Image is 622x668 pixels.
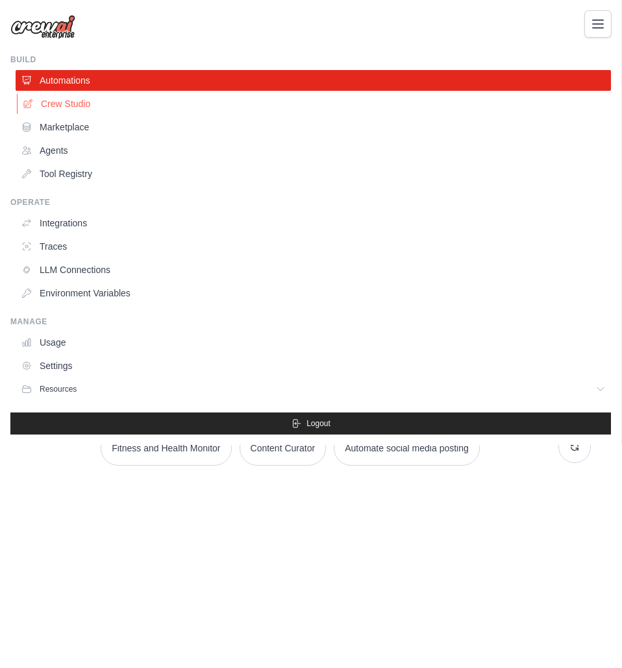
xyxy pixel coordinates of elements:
[306,418,330,429] span: Logout
[10,316,611,327] div: Manage
[10,197,611,208] div: Operate
[16,332,611,353] a: Usage
[16,355,611,376] a: Settings
[10,15,75,40] img: Logo
[10,54,611,65] div: Build
[557,606,622,668] iframe: Chat Widget
[10,412,611,435] button: Logout
[16,117,611,137] a: Marketplace
[16,236,611,257] a: Traces
[17,93,612,114] a: Crew Studio
[16,140,611,161] a: Agents
[16,283,611,304] a: Environment Variables
[16,163,611,184] a: Tool Registry
[584,10,612,38] button: Toggle navigation
[16,213,611,233] a: Integrations
[16,259,611,280] a: LLM Connections
[16,379,611,400] button: Resources
[40,384,77,394] span: Resources
[16,70,611,91] a: Automations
